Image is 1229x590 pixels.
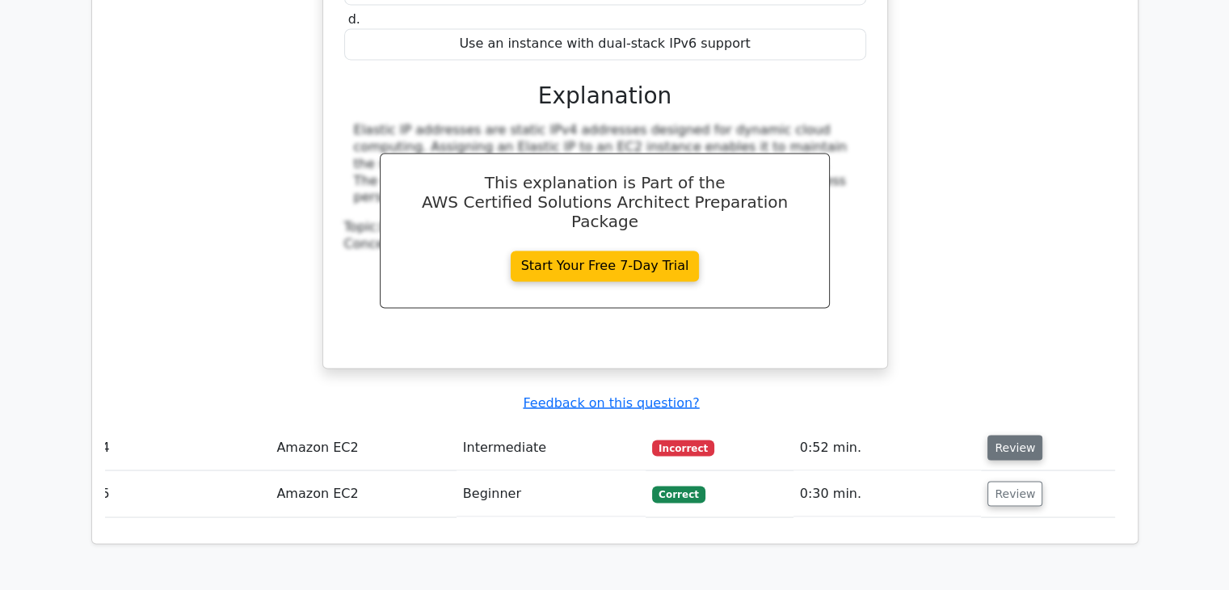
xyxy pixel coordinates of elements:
td: 0:52 min. [793,424,982,470]
td: Intermediate [457,424,646,470]
h3: Explanation [354,82,857,110]
button: Review [987,481,1042,506]
div: Topic: [344,219,866,236]
td: Amazon EC2 [270,470,456,516]
td: 0:30 min. [793,470,982,516]
div: Elastic IP addresses are static IPv4 addresses designed for dynamic cloud computing. Assigning an... [354,122,857,206]
td: 5 [95,470,271,516]
a: Feedback on this question? [523,394,699,410]
button: Review [987,435,1042,460]
td: Beginner [457,470,646,516]
span: d. [348,11,360,27]
div: Use an instance with dual-stack IPv6 support [344,28,866,60]
div: Concept: [344,236,866,253]
span: Incorrect [652,440,714,456]
span: Correct [652,486,705,502]
td: 4 [95,424,271,470]
a: Start Your Free 7-Day Trial [511,251,700,281]
td: Amazon EC2 [270,424,456,470]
